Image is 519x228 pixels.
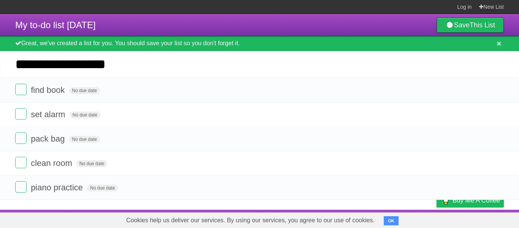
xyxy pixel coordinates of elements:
[69,87,100,94] span: No due date
[119,213,382,228] span: Cookies help us deliver our services. By using our services, you agree to our use of cookies.
[15,132,27,144] label: Done
[361,212,391,226] a: Developers
[69,136,100,143] span: No due date
[87,185,118,191] span: No due date
[76,160,107,167] span: No due date
[15,157,27,168] label: Done
[384,216,399,225] button: OK
[31,183,85,192] span: piano practice
[437,193,504,207] a: Buy me a coffee
[15,181,27,193] label: Done
[15,84,27,95] label: Done
[401,212,418,226] a: Terms
[335,212,351,226] a: About
[15,108,27,120] label: Done
[70,112,100,118] span: No due date
[440,194,451,207] img: Buy me a coffee
[470,21,495,29] b: This List
[453,194,500,207] span: Buy me a coffee
[31,158,74,168] span: clean room
[31,110,67,119] span: set alarm
[427,212,446,226] a: Privacy
[31,85,66,95] span: find book
[456,212,504,226] a: Suggest a feature
[437,18,504,33] a: SaveThis List
[31,134,66,143] span: pack bag
[15,20,96,30] span: My to-do list [DATE]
